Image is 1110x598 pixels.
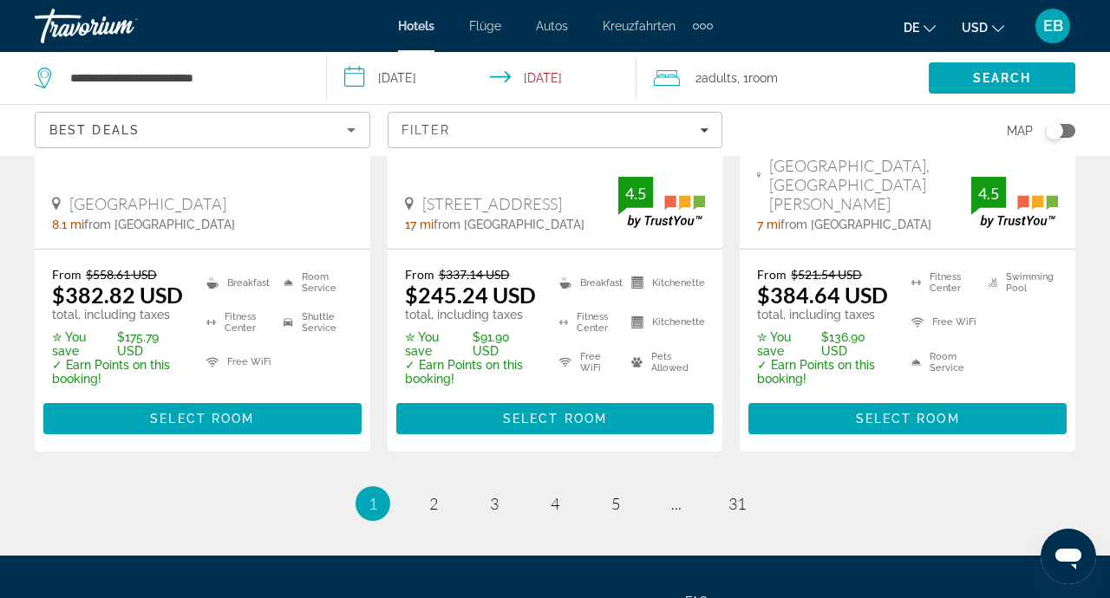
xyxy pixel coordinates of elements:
[439,267,510,282] del: $337.14 USD
[84,218,235,231] span: from [GEOGRAPHIC_DATA]
[748,403,1067,434] button: Select Room
[1030,8,1075,44] button: Benutzermenü
[43,403,362,434] button: Select Room
[702,71,737,85] span: Adults
[904,21,919,35] font: de
[980,267,1058,298] li: Swimming Pool
[198,267,275,298] li: Breakfast
[52,308,185,322] p: total, including taxes
[1033,123,1075,139] button: Toggle map
[757,282,888,308] ins: $384.64 USD
[275,267,352,298] li: Room Service
[551,347,623,378] li: Free WiFi
[856,412,960,426] span: Select Room
[434,218,584,231] span: from [GEOGRAPHIC_DATA]
[1041,529,1096,584] iframe: Schaltfläche zum Öffnen des Messaging-Fensters
[405,330,468,358] span: ✮ You save
[49,120,356,140] mat-select: Sort by
[43,407,362,426] a: Select Room
[748,71,778,85] span: Room
[369,494,377,513] span: 1
[198,307,275,338] li: Fitness Center
[398,19,434,33] a: Hotels
[693,12,713,40] button: Zusätzliche Navigationselemente
[962,21,988,35] font: USD
[623,307,705,338] li: Kitchenette
[86,267,157,282] del: $558.61 USD
[904,15,936,40] button: Sprache ändern
[695,66,737,90] span: 2
[396,403,715,434] button: Select Room
[973,71,1032,85] span: Search
[791,267,862,282] del: $521.54 USD
[611,494,620,513] span: 5
[551,494,559,513] span: 4
[929,62,1075,94] button: Search
[536,19,568,33] a: Autos
[903,267,981,298] li: Fitness Center
[769,137,971,213] span: Cnr. The [GEOGRAPHIC_DATA], [GEOGRAPHIC_DATA][PERSON_NAME]
[422,194,562,213] span: [STREET_ADDRESS]
[469,19,501,33] a: Flüge
[52,358,185,386] p: ✓ Earn Points on this booking!
[198,347,275,378] li: Free WiFi
[757,267,787,282] span: From
[490,494,499,513] span: 3
[52,218,84,231] span: 8.1 mi
[388,112,723,148] button: Filters
[903,307,981,338] li: Free WiFi
[971,177,1058,228] img: TrustYou guest rating badge
[618,177,705,228] img: TrustYou guest rating badge
[69,194,226,213] span: [GEOGRAPHIC_DATA]
[52,267,82,282] span: From
[757,330,817,358] span: ✮ You save
[405,330,539,358] p: $91.90 USD
[903,347,981,378] li: Room Service
[396,407,715,426] a: Select Room
[503,412,607,426] span: Select Room
[405,218,434,231] span: 17 mi
[618,183,653,204] div: 4.5
[327,52,637,104] button: Select check in and out date
[780,218,931,231] span: from [GEOGRAPHIC_DATA]
[671,494,682,513] span: ...
[962,15,1004,40] button: Währung ändern
[551,307,623,338] li: Fitness Center
[35,486,1075,521] nav: Pagination
[275,307,352,338] li: Shuttle Service
[737,66,778,90] span: , 1
[757,358,889,386] p: ✓ Earn Points on this booking!
[150,412,254,426] span: Select Room
[35,3,208,49] a: Travorium
[728,494,746,513] span: 31
[69,65,300,91] input: Search hotel destination
[637,52,929,104] button: Travelers: 2 adults, 0 children
[748,407,1067,426] a: Select Room
[757,308,889,322] p: total, including taxes
[52,330,113,358] span: ✮ You save
[402,123,451,137] span: Filter
[429,494,438,513] span: 2
[603,19,676,33] a: Kreuzfahrten
[971,183,1006,204] div: 4.5
[757,330,889,358] p: $136.90 USD
[405,358,539,386] p: ✓ Earn Points on this booking!
[1043,16,1063,35] font: EB
[757,218,780,231] span: 7 mi
[405,282,536,308] ins: $245.24 USD
[405,308,539,322] p: total, including taxes
[1007,119,1033,143] span: Map
[623,267,705,298] li: Kitchenette
[52,330,185,358] p: $175.79 USD
[49,123,140,137] span: Best Deals
[551,267,623,298] li: Breakfast
[405,267,434,282] span: From
[623,347,705,378] li: Pets Allowed
[52,282,183,308] ins: $382.82 USD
